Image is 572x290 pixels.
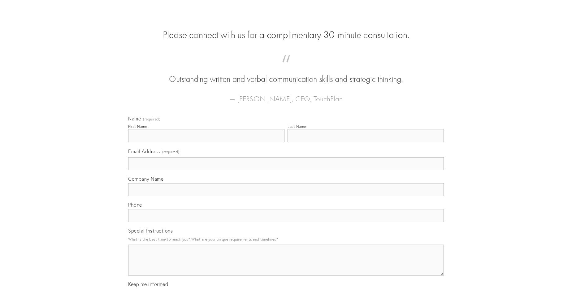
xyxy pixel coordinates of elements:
span: Name [128,116,141,122]
span: Email Address [128,148,160,154]
figcaption: — [PERSON_NAME], CEO, TouchPlan [138,85,434,105]
span: Keep me informed [128,281,168,287]
span: Special Instructions [128,228,173,234]
h2: Please connect with us for a complimentary 30-minute consultation. [128,29,444,41]
blockquote: Outstanding written and verbal communication skills and strategic thinking. [138,61,434,85]
p: What is the best time to reach you? What are your unique requirements and timelines? [128,235,444,243]
span: Company Name [128,176,163,182]
span: (required) [162,148,180,156]
span: (required) [143,117,160,121]
span: Phone [128,202,142,208]
div: First Name [128,124,147,129]
div: Last Name [288,124,306,129]
span: “ [138,61,434,73]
